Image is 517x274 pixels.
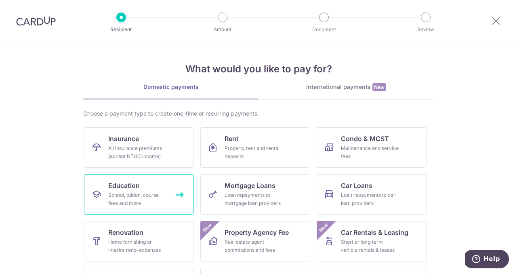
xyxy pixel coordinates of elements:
[200,221,310,261] a: Property Agency FeeReal estate agent commissions and feesNew
[396,25,456,34] p: Review
[18,6,35,13] span: Help
[108,181,140,190] span: Education
[225,181,275,190] span: Mortgage Loans
[201,221,214,234] span: New
[294,25,354,34] p: Document
[108,228,143,237] span: Renovation
[341,191,399,207] div: Loan repayments to car loan providers
[258,83,434,91] div: International payments
[108,144,166,160] div: All insurance premiums (except NTUC Income)
[84,221,194,261] a: RenovationHome furnishing or interior reno-expenses
[317,221,427,261] a: Car Rentals & LeasingShort or long‑term vehicle rentals & leasesNew
[225,228,289,237] span: Property Agency Fee
[317,174,427,215] a: Car LoansLoan repayments to car loan providers
[16,16,56,26] img: CardUp
[91,25,151,34] p: Recipient
[108,238,166,254] div: Home furnishing or interior reno-expenses
[225,144,283,160] div: Property rent and rental deposits
[84,174,194,215] a: EducationSchool, tuition, course fees and more
[341,134,389,143] span: Condo & MCST
[200,127,310,168] a: RentProperty rent and rental deposits
[225,191,283,207] div: Loan repayments to mortgage loan providers
[341,228,408,237] span: Car Rentals & Leasing
[341,181,372,190] span: Car Loans
[108,191,166,207] div: School, tuition, course fees and more
[108,134,139,143] span: Insurance
[372,83,386,91] span: New
[200,174,310,215] a: Mortgage LoansLoan repayments to mortgage loan providers
[317,127,427,168] a: Condo & MCSTMaintenance and service fees
[317,221,330,234] span: New
[465,250,509,270] iframe: Opens a widget where you can find more information
[341,144,399,160] div: Maintenance and service fees
[83,83,258,91] div: Domestic payments
[193,25,252,34] p: Amount
[225,134,239,143] span: Rent
[83,62,434,76] h4: What would you like to pay for?
[341,238,399,254] div: Short or long‑term vehicle rentals & leases
[84,127,194,168] a: InsuranceAll insurance premiums (except NTUC Income)
[225,238,283,254] div: Real estate agent commissions and fees
[83,110,434,118] div: Choose a payment type to create one-time or recurring payments.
